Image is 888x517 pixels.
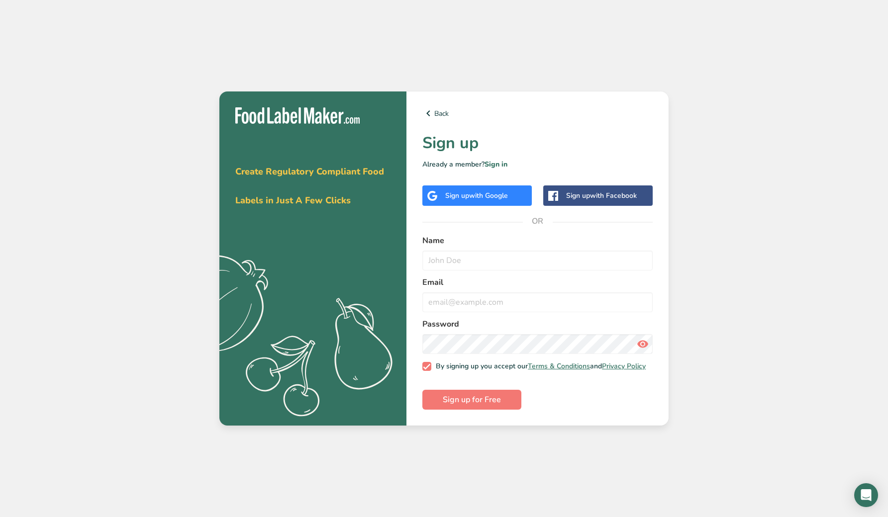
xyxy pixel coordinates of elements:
button: Sign up for Free [422,390,521,410]
img: Food Label Maker [235,107,360,124]
a: Privacy Policy [602,361,646,371]
span: with Facebook [590,191,637,200]
div: Open Intercom Messenger [854,483,878,507]
label: Name [422,235,653,247]
h1: Sign up [422,131,653,155]
a: Sign in [485,160,507,169]
span: OR [523,206,553,236]
div: Sign up [566,190,637,201]
label: Email [422,276,653,288]
input: email@example.com [422,292,653,312]
span: By signing up you accept our and [431,362,646,371]
span: Create Regulatory Compliant Food Labels in Just A Few Clicks [235,166,384,206]
div: Sign up [445,190,508,201]
a: Back [422,107,653,119]
span: with Google [469,191,508,200]
a: Terms & Conditions [528,361,590,371]
span: Sign up for Free [443,394,501,406]
label: Password [422,318,653,330]
input: John Doe [422,251,653,270]
p: Already a member? [422,159,653,170]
